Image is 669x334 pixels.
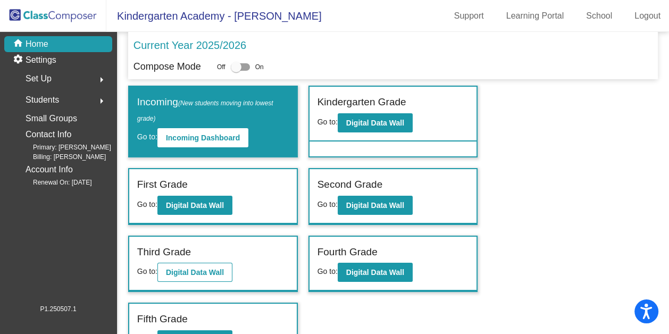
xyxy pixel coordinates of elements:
span: Go to: [317,200,338,208]
button: Digital Data Wall [338,263,413,282]
span: Billing: [PERSON_NAME] [16,152,106,162]
a: Logout [626,7,669,24]
label: Fourth Grade [317,245,378,260]
a: School [578,7,621,24]
span: (New students moving into lowest grade) [137,99,273,122]
mat-icon: settings [13,54,26,66]
mat-icon: arrow_right [95,95,108,107]
button: Digital Data Wall [157,263,232,282]
span: Go to: [137,132,157,141]
mat-icon: arrow_right [95,73,108,86]
label: Incoming [137,95,289,125]
button: Digital Data Wall [338,196,413,215]
button: Incoming Dashboard [157,128,248,147]
p: Contact Info [26,127,71,142]
span: Renewal On: [DATE] [16,178,91,187]
a: Learning Portal [498,7,573,24]
b: Digital Data Wall [346,119,404,127]
span: On [255,62,264,72]
span: Go to: [137,267,157,275]
span: Students [26,93,59,107]
p: Compose Mode [133,60,201,74]
label: Kindergarten Grade [317,95,406,110]
a: Support [446,7,492,24]
p: Home [26,38,48,51]
span: Off [217,62,225,72]
label: First Grade [137,177,188,193]
b: Incoming Dashboard [166,133,240,142]
span: Kindergarten Academy - [PERSON_NAME] [106,7,322,24]
b: Digital Data Wall [166,201,224,210]
span: Go to: [317,267,338,275]
b: Digital Data Wall [346,201,404,210]
p: Settings [26,54,56,66]
b: Digital Data Wall [166,268,224,277]
span: Set Up [26,71,52,86]
p: Account Info [26,162,73,177]
span: Primary: [PERSON_NAME] [16,143,111,152]
mat-icon: home [13,38,26,51]
span: Go to: [137,200,157,208]
label: Fifth Grade [137,312,188,327]
label: Second Grade [317,177,383,193]
p: Current Year 2025/2026 [133,37,246,53]
button: Digital Data Wall [157,196,232,215]
span: Go to: [317,118,338,126]
button: Digital Data Wall [338,113,413,132]
b: Digital Data Wall [346,268,404,277]
label: Third Grade [137,245,191,260]
p: Small Groups [26,111,77,126]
